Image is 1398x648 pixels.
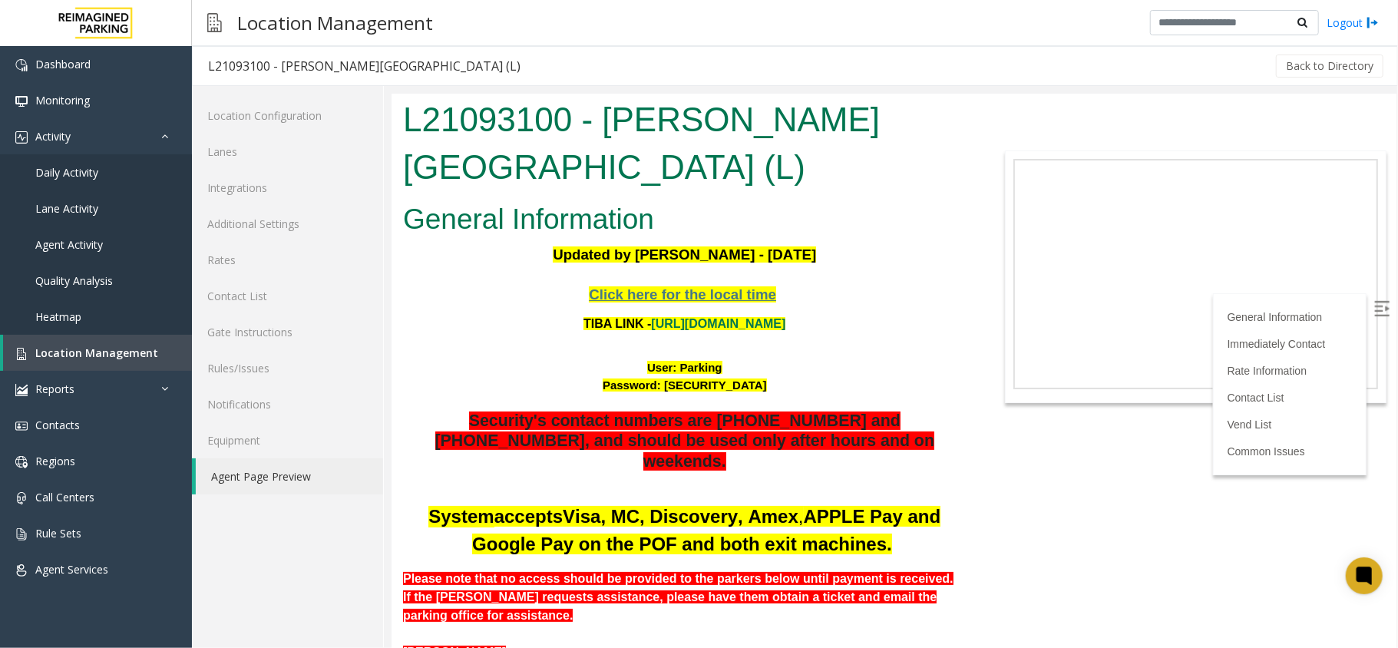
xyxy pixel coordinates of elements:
b: If the [PERSON_NAME] requests assistance, please have them obtain a ticket and email the parking ... [12,497,545,528]
img: 'icon' [15,59,28,71]
h1: L21093100 - [PERSON_NAME][GEOGRAPHIC_DATA] (L) [12,2,575,97]
font: User: Parking [256,267,331,280]
span: System [37,412,102,434]
a: Additional Settings [192,206,383,242]
span: Agent Activity [35,237,103,252]
span: Activity [35,129,71,144]
span: Call Centers [35,490,94,504]
font: TIBA LINK - [192,223,394,236]
img: 'icon' [15,420,28,432]
a: Integrations [192,170,383,206]
img: 'icon' [15,564,28,577]
a: Gate Instructions [192,314,383,350]
a: Equipment [192,422,383,458]
a: Lanes [192,134,383,170]
span: Daily Activity [35,165,98,180]
span: Monitoring [35,93,90,107]
img: 'icon' [15,492,28,504]
a: Vend List [836,325,881,337]
span: Regions [35,454,75,468]
a: Notifications [192,386,383,422]
span: Dashboard [35,57,91,71]
font: Password: [SECURITY_DATA] [211,285,375,298]
button: Back to Directory [1276,55,1383,78]
a: General Information [836,217,931,230]
b: Visa, MC, Discovery, Amex [171,412,407,433]
a: Rates [192,242,383,278]
img: Open/Close Sidebar Menu [983,207,998,223]
img: 'icon' [15,348,28,360]
a: Rate Information [836,271,916,283]
font: [PERSON_NAME] [12,552,114,565]
img: logout [1367,15,1379,31]
a: Agent Page Preview [196,458,383,494]
span: Lane Activity [35,201,98,216]
a: [URL][DOMAIN_NAME] [259,223,394,236]
span: Click here for the local time [197,193,385,209]
a: Location Configuration [192,98,383,134]
div: L21093100 - [PERSON_NAME][GEOGRAPHIC_DATA] (L) [208,56,521,76]
img: pageIcon [207,4,222,41]
h2: General Information [12,106,575,146]
h3: Location Management [230,4,441,41]
img: 'icon' [15,456,28,468]
span: accepts [103,412,171,433]
a: Contact List [836,298,893,310]
a: Common Issues [836,352,914,364]
a: Immediately Contact [836,244,934,256]
span: Heatmap [35,309,81,324]
span: Contacts [35,418,80,432]
span: Security's contact numbers are [PHONE_NUMBER] and [PHONE_NUMBER], and should be used only after h... [44,318,544,377]
font: , [171,412,411,433]
a: Click here for the local time [197,195,385,208]
a: Location Management [3,335,192,371]
span: Location Management [35,345,158,360]
img: 'icon' [15,528,28,541]
a: Contact List [192,278,383,314]
img: 'icon' [15,95,28,107]
span: Updated by [PERSON_NAME] - [DATE] [161,153,425,169]
img: 'icon' [15,131,28,144]
b: Please note that no access should be provided to the parkers below until payment is received. [12,478,562,491]
span: Agent Services [35,562,108,577]
a: Logout [1327,15,1379,31]
img: 'icon' [15,384,28,396]
span: Reports [35,382,74,396]
span: Rule Sets [35,526,81,541]
span: Quality Analysis [35,273,113,288]
a: Rules/Issues [192,350,383,386]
